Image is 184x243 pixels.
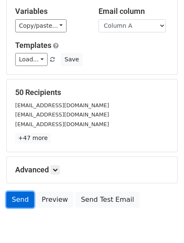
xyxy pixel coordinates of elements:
a: +47 more [15,133,51,143]
a: Send [6,192,34,208]
button: Save [61,53,83,66]
small: [EMAIL_ADDRESS][DOMAIN_NAME] [15,102,109,108]
h5: Email column [99,7,169,16]
a: Copy/paste... [15,19,67,32]
h5: Advanced [15,165,169,174]
iframe: Chat Widget [142,203,184,243]
a: Templates [15,41,51,50]
h5: Variables [15,7,86,16]
a: Preview [36,192,73,208]
small: [EMAIL_ADDRESS][DOMAIN_NAME] [15,121,109,127]
a: Send Test Email [75,192,139,208]
h5: 50 Recipients [15,88,169,97]
small: [EMAIL_ADDRESS][DOMAIN_NAME] [15,111,109,118]
a: Load... [15,53,48,66]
